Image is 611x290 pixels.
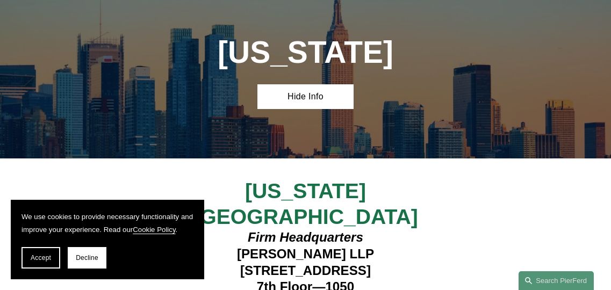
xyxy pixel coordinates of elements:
h1: [US_STATE] [186,35,425,70]
button: Accept [21,247,60,269]
section: Cookie banner [11,200,204,279]
span: Decline [76,254,98,262]
button: Decline [68,247,106,269]
span: [US_STATE][GEOGRAPHIC_DATA] [193,179,418,228]
a: Search this site [519,271,594,290]
p: We use cookies to provide necessary functionality and improve your experience. Read our . [21,211,193,236]
a: Cookie Policy [133,226,175,234]
em: Firm Headquarters [248,230,363,244]
span: Accept [31,254,51,262]
a: Hide Info [257,84,353,109]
